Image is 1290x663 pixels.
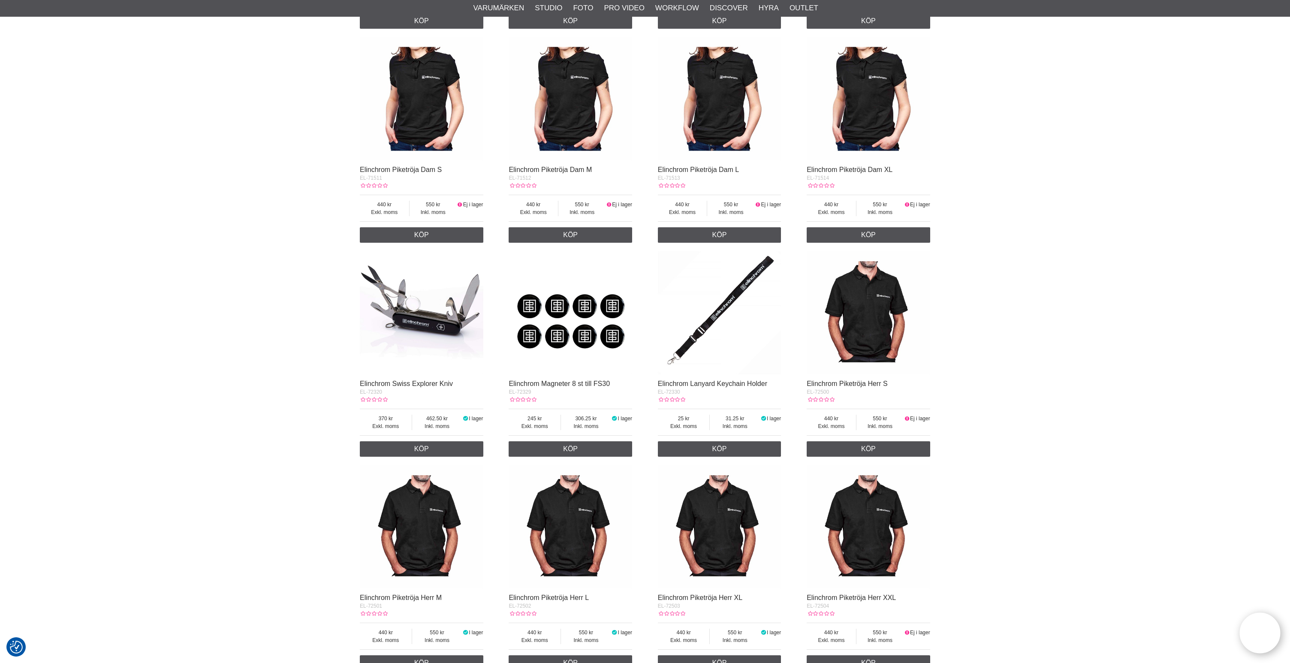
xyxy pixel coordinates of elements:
span: 550 [710,629,760,636]
img: Elinchrom Piketröja Herr XXL [807,465,930,589]
i: Ej i lager [904,630,910,636]
a: Köp [509,441,632,457]
img: Elinchrom Piketröja Dam L [658,37,781,161]
i: I lager [611,630,618,636]
span: Ej i lager [910,630,930,636]
span: I lager [469,630,483,636]
span: 31.25 [710,415,760,422]
a: Köp [807,227,930,243]
span: Ej i lager [463,202,483,208]
a: Hyra [759,3,779,14]
a: Köp [360,441,483,457]
img: Elinchrom Piketröja Dam S [360,37,483,161]
span: 550 [707,201,755,208]
span: 440 [807,629,856,636]
span: 550 [558,201,606,208]
img: Elinchrom Piketröja Dam XL [807,37,930,161]
i: Ej i lager [606,202,612,208]
a: Köp [509,227,632,243]
span: Exkl. moms [509,422,561,430]
a: Elinchrom Piketröja Herr L [509,594,589,601]
span: EL-71511 [360,175,382,181]
span: Inkl. moms [856,422,904,430]
a: Köp [807,13,930,29]
a: Elinchrom Piketröja Dam L [658,166,739,173]
img: Elinchrom Lanyard Keychain Holder [658,251,781,375]
div: Kundbetyg: 0 [658,610,685,618]
span: 306.25 [561,415,611,422]
i: Ej i lager [904,416,910,422]
img: Elinchrom Piketröja Dam M [509,37,632,161]
div: Kundbetyg: 0 [360,396,387,404]
a: Elinchrom Piketröja Herr S [807,380,888,387]
span: EL-71512 [509,175,531,181]
a: Köp [509,13,632,29]
span: EL-71513 [658,175,680,181]
span: EL-72503 [658,603,680,609]
span: I lager [618,416,632,422]
img: Elinchrom Magneter 8 st till FS30 [509,251,632,375]
span: I lager [767,630,781,636]
i: I lager [760,416,767,422]
div: Kundbetyg: 0 [360,610,387,618]
span: EL-71514 [807,175,829,181]
span: Exkl. moms [509,636,561,644]
div: Kundbetyg: 0 [658,396,685,404]
img: Elinchrom Swiss Explorer Kniv [360,251,483,375]
a: Elinchrom Piketröja Dam M [509,166,592,173]
div: Kundbetyg: 0 [807,396,834,404]
a: Discover [710,3,748,14]
div: Kundbetyg: 0 [807,182,834,190]
a: Foto [573,3,593,14]
a: Studio [535,3,562,14]
span: 440 [807,201,856,208]
span: Inkl. moms [710,636,760,644]
a: Workflow [655,3,699,14]
span: 440 [658,629,710,636]
a: Köp [658,227,781,243]
a: Varumärken [473,3,524,14]
span: I lager [618,630,632,636]
span: Inkl. moms [707,208,755,216]
span: 440 [360,629,412,636]
span: EL-72320 [360,389,382,395]
i: I lager [611,416,618,422]
a: Elinchrom Piketröja Herr M [360,594,442,601]
span: Ej i lager [910,416,930,422]
a: Köp [658,441,781,457]
div: Kundbetyg: 0 [360,182,387,190]
span: Exkl. moms [807,422,856,430]
i: I lager [462,630,469,636]
img: Elinchrom Piketröja Herr XL [658,465,781,589]
span: 25 [658,415,710,422]
a: Köp [807,441,930,457]
span: Inkl. moms [410,208,457,216]
span: Inkl. moms [561,636,611,644]
span: 440 [509,201,558,208]
span: Inkl. moms [710,422,760,430]
span: Inkl. moms [412,422,462,430]
div: Kundbetyg: 0 [658,182,685,190]
span: Exkl. moms [360,208,409,216]
i: Ej i lager [755,202,761,208]
span: Inkl. moms [412,636,462,644]
span: 462.50 [412,415,462,422]
span: 440 [360,201,409,208]
span: I lager [767,416,781,422]
span: 440 [509,629,561,636]
img: Elinchrom Piketröja Herr M [360,465,483,589]
span: 550 [856,629,904,636]
span: EL-72329 [509,389,531,395]
span: Ej i lager [910,202,930,208]
i: Ej i lager [904,202,910,208]
i: I lager [462,416,469,422]
span: 245 [509,415,561,422]
span: Exkl. moms [658,208,707,216]
span: 370 [360,415,412,422]
img: Elinchrom Piketröja Herr L [509,465,632,589]
span: Inkl. moms [558,208,606,216]
span: EL-72501 [360,603,382,609]
span: EL-72500 [807,389,829,395]
span: Exkl. moms [360,422,412,430]
span: EL-72330 [658,389,680,395]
